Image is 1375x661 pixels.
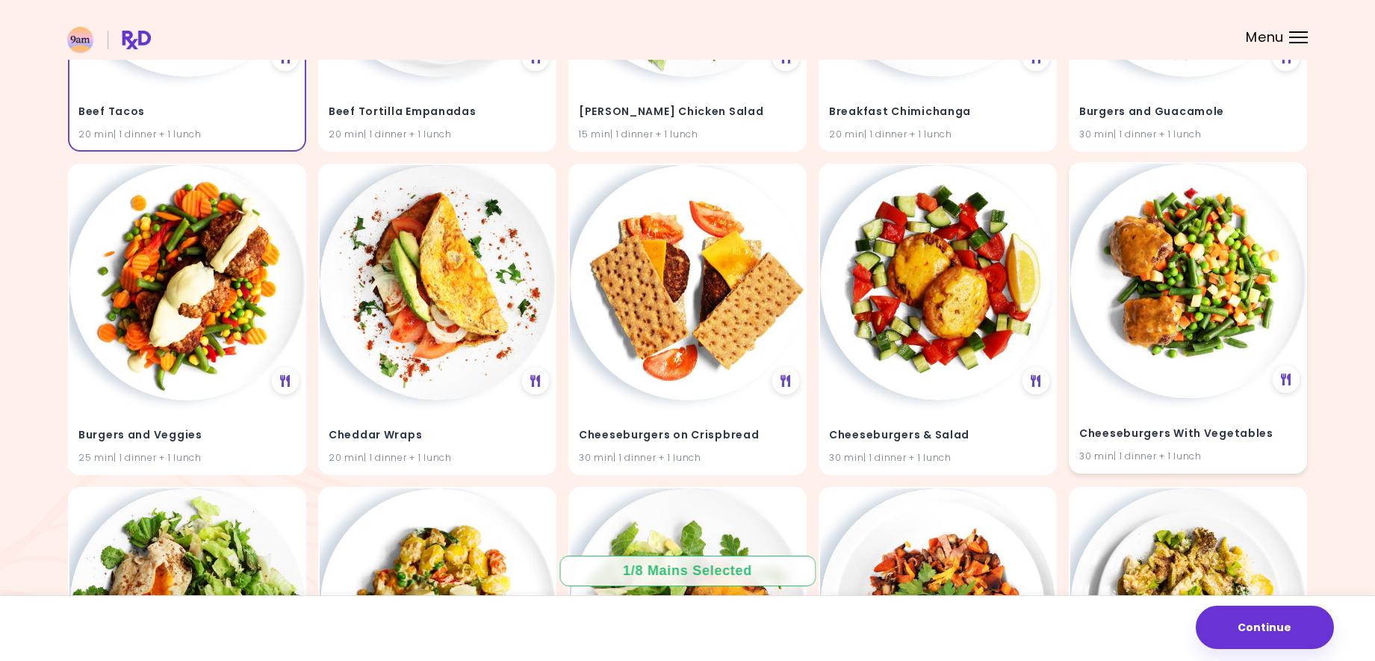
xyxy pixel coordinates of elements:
button: Continue [1196,606,1334,649]
div: 15 min | 1 dinner + 1 lunch [579,127,796,141]
span: Menu [1246,31,1284,44]
h4: Cheeseburgers With Vegetables [1079,422,1297,446]
div: See Meal Plan [522,367,549,394]
h4: Beef Tacos [78,100,296,124]
div: 20 min | 1 dinner + 1 lunch [329,127,546,141]
div: 20 min | 1 dinner + 1 lunch [78,127,296,141]
div: 30 min | 1 dinner + 1 lunch [579,450,796,465]
h4: Breakfast Chimichanga [829,100,1046,124]
h4: Berry Chicken Salad [579,100,796,124]
div: See Meal Plan [1022,367,1049,394]
div: 25 min | 1 dinner + 1 lunch [78,450,296,465]
div: 30 min | 1 dinner + 1 lunch [829,450,1046,465]
h4: Cheeseburgers & Salad [829,423,1046,447]
div: 1 / 8 Mains Selected [612,562,763,580]
h4: Cheeseburgers on Crispbread [579,423,796,447]
div: See Meal Plan [772,367,799,394]
div: 20 min | 1 dinner + 1 lunch [329,450,546,465]
div: 30 min | 1 dinner + 1 lunch [1079,127,1297,141]
img: RxDiet [67,27,151,53]
h4: Beef Tortilla Empanadas [329,100,546,124]
h4: Burgers and Guacamole [1079,100,1297,124]
div: 20 min | 1 dinner + 1 lunch [829,127,1046,141]
h4: Burgers and Veggies [78,423,296,447]
h4: Cheddar Wraps [329,423,546,447]
div: See Meal Plan [1273,366,1300,393]
div: See Meal Plan [272,367,299,394]
div: 30 min | 1 dinner + 1 lunch [1079,449,1297,463]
